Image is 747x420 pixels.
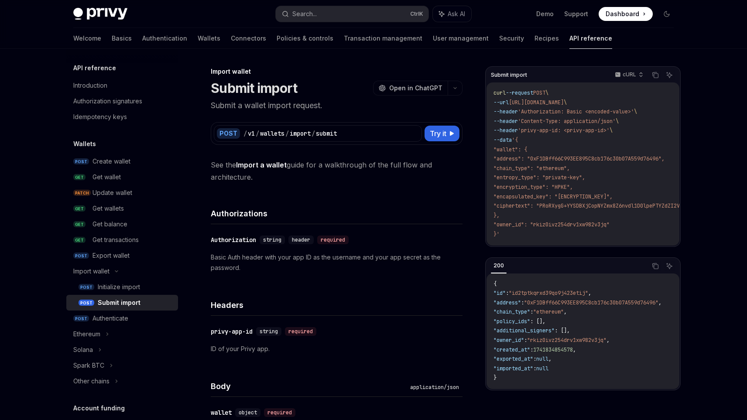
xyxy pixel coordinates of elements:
[73,63,116,73] h5: API reference
[66,248,178,263] a: POSTExport wallet
[493,118,518,125] span: --header
[616,118,619,125] span: \
[493,231,500,238] span: }'
[389,84,442,92] span: Open in ChatGPT
[285,129,289,138] div: /
[264,408,295,417] div: required
[79,284,94,290] span: POST
[211,299,463,311] h4: Headers
[555,327,570,334] span: : [],
[536,355,548,362] span: null
[493,155,665,162] span: "address": "0xF1DBff66C993EE895C8cb176c30b07A559d76496",
[536,365,548,372] span: null
[66,232,178,248] a: GETGet transactions
[607,337,610,344] span: ,
[66,93,178,109] a: Authorization signatures
[493,165,570,172] span: "chain_type": "ethereum",
[493,280,497,287] span: {
[66,109,178,125] a: Idempotency keys
[66,279,178,295] a: POSTInitialize import
[599,7,653,21] a: Dashboard
[373,81,448,96] button: Open in ChatGPT
[93,250,130,261] div: Export wallet
[93,172,121,182] div: Get wallet
[524,337,527,344] span: :
[292,9,317,19] div: Search...
[533,355,536,362] span: :
[493,202,738,209] span: "ciphertext": "PRoRXygG+YYSDBXjCopNYZmx8Z6nvdl1D0lpePTYZdZI2VGfK+LkFt+GlEJqdoi9"
[79,300,94,306] span: POST
[66,78,178,93] a: Introduction
[66,154,178,169] a: POSTCreate wallet
[73,28,101,49] a: Welcome
[66,216,178,232] a: GETGet balance
[650,260,661,272] button: Copy the contents from the code block
[277,28,333,49] a: Policies & controls
[433,28,489,49] a: User management
[211,380,407,392] h4: Body
[290,129,311,138] div: import
[493,374,497,381] span: }
[533,308,564,315] span: "ethereum"
[112,28,132,49] a: Basics
[243,129,247,138] div: /
[236,160,287,170] a: Import a wallet
[73,345,93,355] div: Solana
[634,108,637,115] span: \
[73,237,86,243] span: GET
[93,313,128,324] div: Authenticate
[493,108,518,115] span: --header
[564,308,567,315] span: ,
[564,10,588,18] a: Support
[73,266,110,277] div: Import wallet
[73,221,86,228] span: GET
[98,282,140,292] div: Initialize import
[73,205,86,212] span: GET
[527,337,607,344] span: "rkiz0ivz254drv1xw982v3jq"
[98,297,140,308] div: Submit import
[312,129,315,138] div: /
[509,290,588,297] span: "id2tptkqrxd39qo9j423etij"
[73,80,107,91] div: Introduction
[533,365,536,372] span: :
[530,318,545,325] span: : [],
[292,236,310,243] span: header
[433,6,471,22] button: Ask AI
[664,260,675,272] button: Ask AI
[211,159,463,183] span: See the guide for a walkthrough of the full flow and architecture.
[493,355,533,362] span: "exported_at"
[493,99,509,106] span: --url
[66,185,178,201] a: PATCHUpdate wallet
[493,327,555,334] span: "additional_signers"
[73,158,89,165] span: POST
[493,318,530,325] span: "policy_ids"
[493,308,530,315] span: "chain_type"
[521,299,524,306] span: :
[239,409,257,416] span: object
[530,346,533,353] span: :
[66,169,178,185] a: GETGet wallet
[73,190,91,196] span: PATCH
[491,260,507,271] div: 200
[256,129,259,138] div: /
[211,252,463,273] p: Basic Auth header with your app ID as the username and your app secret as the password.
[73,403,125,413] h5: Account funding
[493,127,518,134] span: --header
[73,174,86,181] span: GET
[73,360,104,371] div: Spark BTC
[524,299,658,306] span: "0xF1DBff66C993EE895C8cb176c30b07A559d76496"
[93,219,127,229] div: Get balance
[533,89,545,96] span: POST
[248,129,255,138] div: v1
[73,96,142,106] div: Authorization signatures
[493,89,506,96] span: curl
[493,193,613,200] span: "encapsulated_key": "[ENCRYPTION_KEY]",
[211,236,256,244] div: Authorization
[73,315,89,322] span: POST
[493,184,573,191] span: "encryption_type": "HPKE",
[518,108,634,115] span: 'Authorization: Basic <encoded-value>'
[493,299,521,306] span: "address"
[93,235,139,245] div: Get transactions
[66,295,178,311] a: POSTSubmit import
[493,137,512,143] span: --data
